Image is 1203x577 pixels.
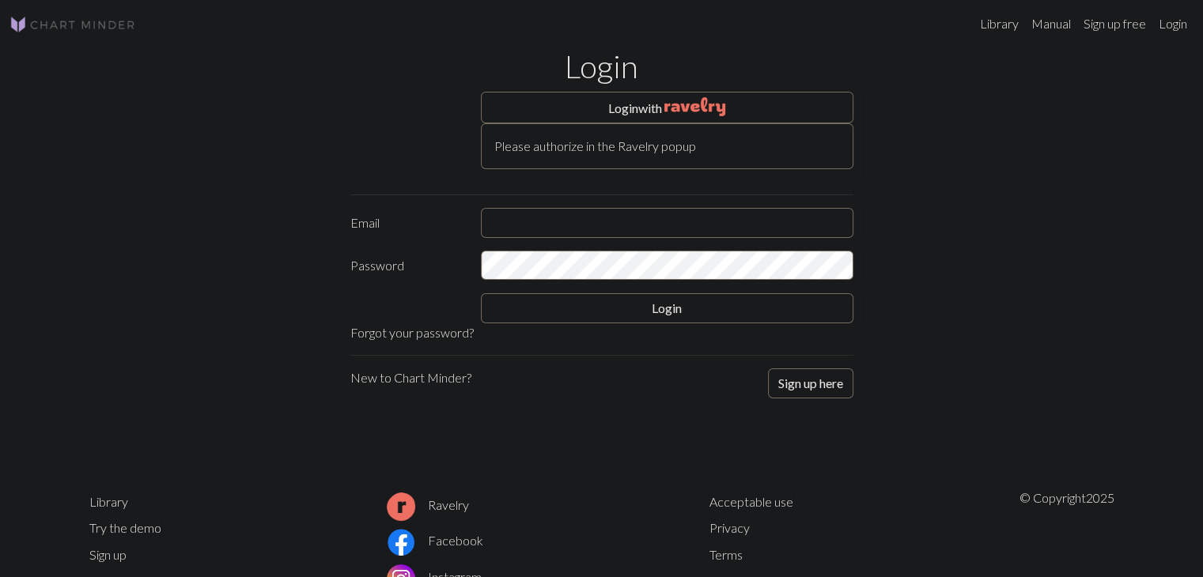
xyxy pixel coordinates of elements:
[387,497,469,512] a: Ravelry
[1152,8,1194,40] a: Login
[80,47,1124,85] h1: Login
[89,547,127,562] a: Sign up
[387,492,415,521] img: Ravelry logo
[387,533,483,548] a: Facebook
[341,208,471,238] label: Email
[481,293,853,323] button: Login
[768,368,853,400] a: Sign up here
[709,520,750,535] a: Privacy
[974,8,1025,40] a: Library
[9,15,136,34] img: Logo
[341,251,471,281] label: Password
[1077,8,1152,40] a: Sign up free
[350,325,474,340] a: Forgot your password?
[768,368,853,398] button: Sign up here
[350,368,471,387] p: New to Chart Minder?
[481,92,853,123] button: Loginwith
[89,494,128,509] a: Library
[664,97,725,116] img: Ravelry
[89,520,161,535] a: Try the demo
[709,494,793,509] a: Acceptable use
[481,123,853,169] div: Please authorize in the Ravelry popup
[387,528,415,556] img: Facebook logo
[709,547,743,562] a: Terms
[1025,8,1077,40] a: Manual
